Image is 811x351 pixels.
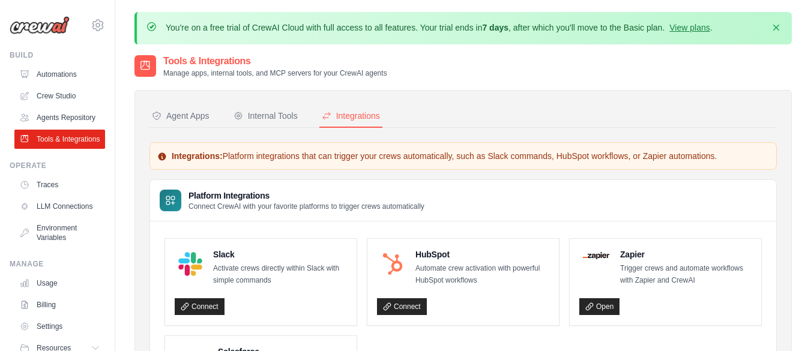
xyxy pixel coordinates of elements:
[322,110,380,122] div: Integrations
[14,86,105,106] a: Crew Studio
[172,151,223,161] strong: Integrations:
[213,263,347,286] p: Activate crews directly within Slack with simple commands
[319,105,382,128] button: Integrations
[583,252,609,259] img: Zapier Logo
[620,248,752,260] h4: Zapier
[14,295,105,314] a: Billing
[14,65,105,84] a: Automations
[10,161,105,170] div: Operate
[152,110,210,122] div: Agent Apps
[163,54,387,68] h2: Tools & Integrations
[231,105,300,128] button: Internal Tools
[381,252,405,276] img: HubSpot Logo
[10,50,105,60] div: Build
[14,197,105,216] a: LLM Connections
[175,298,225,315] a: Connect
[14,317,105,336] a: Settings
[14,175,105,194] a: Traces
[669,23,710,32] a: View plans
[10,16,70,34] img: Logo
[234,110,298,122] div: Internal Tools
[620,263,752,286] p: Trigger crews and automate workflows with Zapier and CrewAI
[14,218,105,247] a: Environment Variables
[188,190,424,202] h3: Platform Integrations
[157,150,769,162] p: Platform integrations that can trigger your crews automatically, such as Slack commands, HubSpot ...
[178,252,202,276] img: Slack Logo
[579,298,620,315] a: Open
[188,202,424,211] p: Connect CrewAI with your favorite platforms to trigger crews automatically
[149,105,212,128] button: Agent Apps
[14,274,105,293] a: Usage
[415,263,549,286] p: Automate crew activation with powerful HubSpot workflows
[163,68,387,78] p: Manage apps, internal tools, and MCP servers for your CrewAI agents
[14,108,105,127] a: Agents Repository
[415,248,549,260] h4: HubSpot
[482,23,508,32] strong: 7 days
[10,259,105,269] div: Manage
[213,248,347,260] h4: Slack
[377,298,427,315] a: Connect
[166,22,713,34] p: You're on a free trial of CrewAI Cloud with full access to all features. Your trial ends in , aft...
[14,130,105,149] a: Tools & Integrations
